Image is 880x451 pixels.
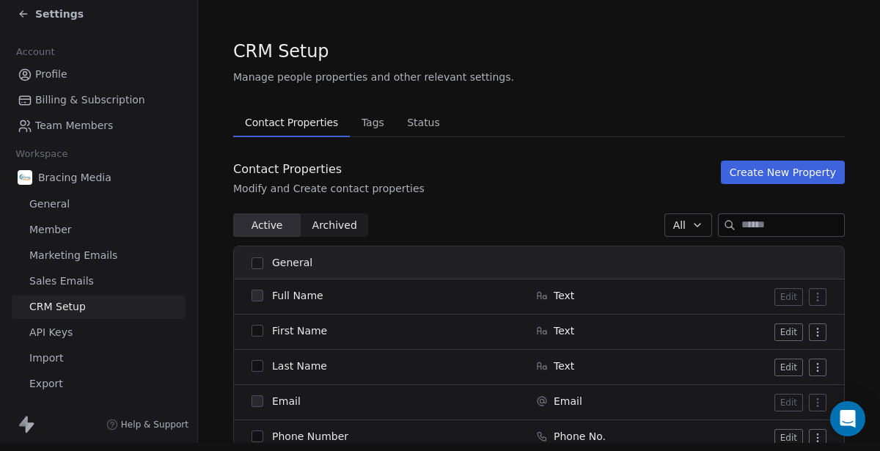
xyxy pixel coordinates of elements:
span: Export [29,376,63,392]
a: Sales Emails [12,269,186,293]
a: Billing & Subscription [12,88,186,112]
span: Manage people properties and other relevant settings. [233,70,514,84]
span: Phone No. [554,429,606,444]
span: General [272,255,312,271]
button: Edit [774,288,803,306]
button: Edit [774,429,803,447]
span: Contact Properties [239,112,344,133]
span: CRM Setup [29,299,86,315]
span: Profile [35,67,67,82]
span: Import [29,351,63,366]
span: Text [554,359,574,373]
a: Help & Support [106,419,188,430]
span: Settings [35,7,84,21]
span: Text [554,323,574,338]
span: Help & Support [121,419,188,430]
div: Open Intercom Messenger [830,401,865,436]
a: API Keys [12,320,186,345]
span: General [29,197,70,212]
span: All [673,218,686,233]
span: Team Members [35,118,113,133]
span: Email [554,394,582,408]
span: Bracing Media [38,170,111,185]
div: Contact Properties [233,161,425,178]
a: Settings [18,7,84,21]
a: Export [12,372,186,396]
button: Edit [774,323,803,341]
span: API Keys [29,325,73,340]
button: Edit [774,394,803,411]
a: Import [12,346,186,370]
span: Phone Number [272,429,348,444]
button: Edit [774,359,803,376]
div: Modify and Create contact properties [233,181,425,196]
span: Last Name [272,359,327,373]
a: CRM Setup [12,295,186,319]
button: Create New Property [721,161,845,184]
span: Sales Emails [29,274,94,289]
span: Workspace [10,143,74,165]
span: Archived [312,218,357,233]
span: Email [272,394,301,408]
a: Profile [12,62,186,87]
span: Status [401,112,446,133]
a: General [12,192,186,216]
span: Tags [356,112,390,133]
span: Marketing Emails [29,248,117,263]
span: Text [554,288,574,303]
span: Account [10,41,61,63]
span: Full Name [272,288,323,303]
a: Marketing Emails [12,243,186,268]
a: Member [12,218,186,242]
img: bracingmedia.png [18,170,32,185]
span: Billing & Subscription [35,92,145,108]
span: First Name [272,323,327,338]
span: Member [29,222,72,238]
span: CRM Setup [233,40,329,62]
a: Team Members [12,114,186,138]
